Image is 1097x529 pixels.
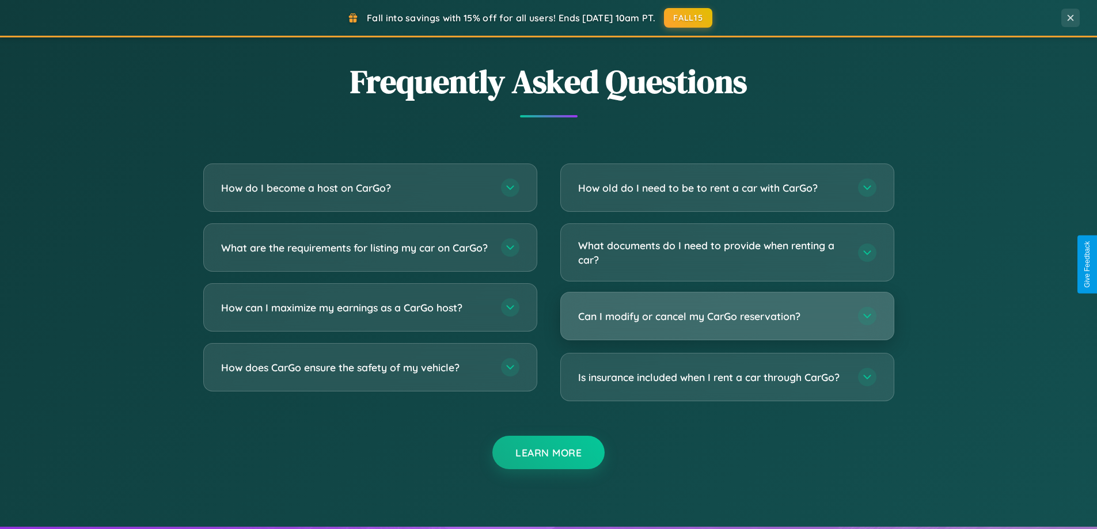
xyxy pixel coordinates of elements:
h3: How does CarGo ensure the safety of my vehicle? [221,360,489,375]
h3: How do I become a host on CarGo? [221,181,489,195]
h3: Is insurance included when I rent a car through CarGo? [578,370,847,385]
h3: Can I modify or cancel my CarGo reservation? [578,309,847,324]
h2: Frequently Asked Questions [203,59,894,104]
div: Give Feedback [1083,241,1091,288]
button: Learn More [492,436,605,469]
h3: What are the requirements for listing my car on CarGo? [221,241,489,255]
h3: How old do I need to be to rent a car with CarGo? [578,181,847,195]
span: Fall into savings with 15% off for all users! Ends [DATE] 10am PT. [367,12,655,24]
h3: How can I maximize my earnings as a CarGo host? [221,300,489,315]
h3: What documents do I need to provide when renting a car? [578,238,847,267]
button: FALL15 [664,8,712,28]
